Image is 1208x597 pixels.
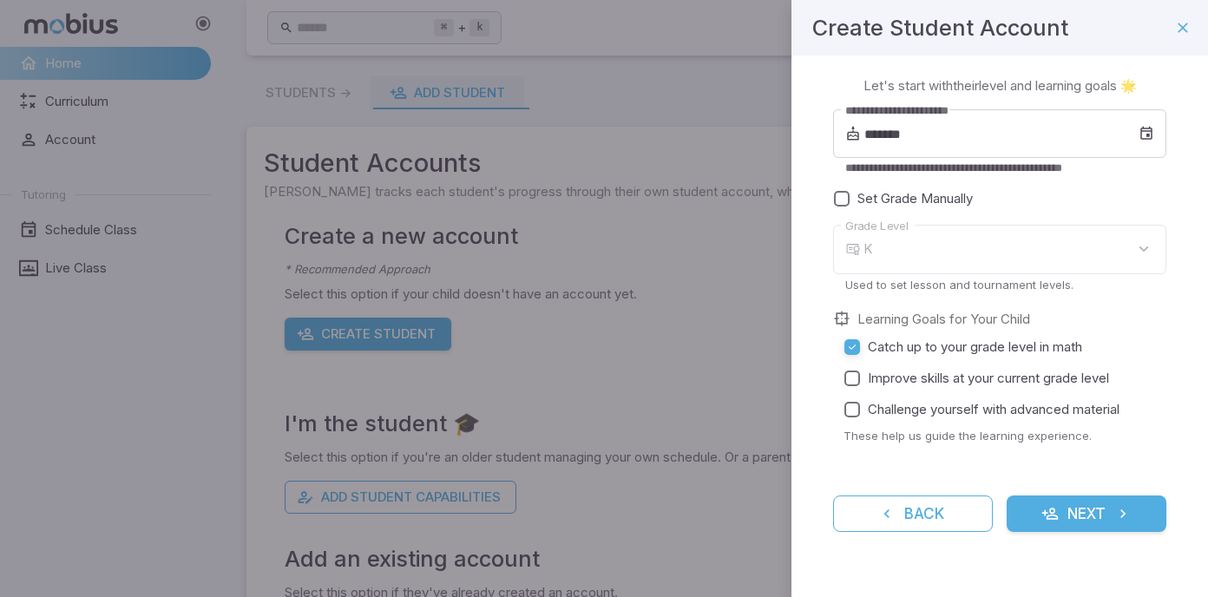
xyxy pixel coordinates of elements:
[1007,495,1166,532] button: Next
[845,218,909,234] label: Grade Level
[812,10,1068,45] h4: Create Student Account
[863,76,1137,95] p: Let's start with their level and learning goals 🌟
[845,277,1154,292] p: Used to set lesson and tournament levels.
[868,338,1082,357] span: Catch up to your grade level in math
[863,225,1166,274] div: K
[857,189,973,208] span: Set Grade Manually
[868,369,1109,388] span: Improve skills at your current grade level
[844,428,1166,443] p: These help us guide the learning experience.
[833,495,993,532] button: Back
[857,310,1030,329] label: Learning Goals for Your Child
[868,400,1119,419] span: Challenge yourself with advanced material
